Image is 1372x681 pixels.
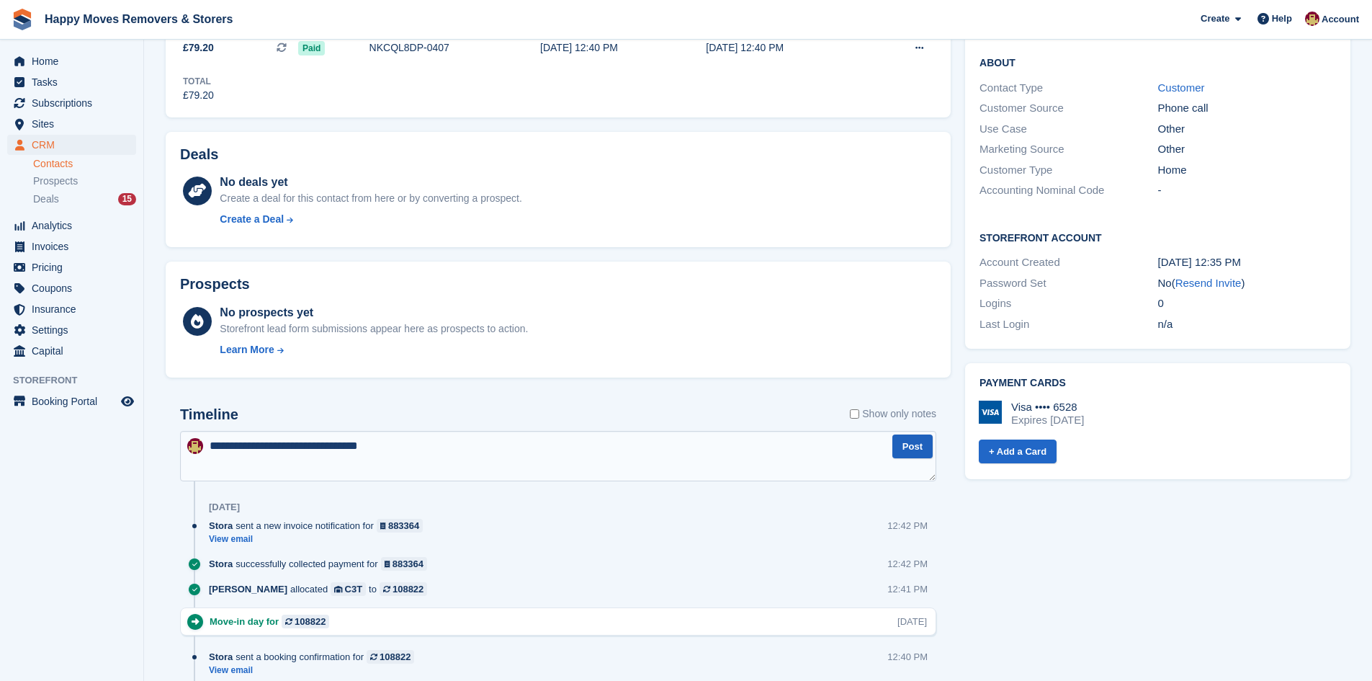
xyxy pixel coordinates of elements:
[33,174,78,188] span: Prospects
[7,341,136,361] a: menu
[979,230,1336,244] h2: Storefront Account
[331,582,366,596] a: C3T
[7,257,136,277] a: menu
[393,582,423,596] div: 108822
[12,9,33,30] img: stora-icon-8386f47178a22dfd0bd8f6a31ec36ba5ce8667c1dd55bd0f319d3a0aa187defe.svg
[979,100,1157,117] div: Customer Source
[1322,12,1359,27] span: Account
[1172,277,1245,289] span: ( )
[220,212,521,227] a: Create a Deal
[1158,121,1336,138] div: Other
[183,75,214,88] div: Total
[979,121,1157,138] div: Use Case
[209,664,421,677] a: View email
[1011,414,1084,427] div: Expires [DATE]
[32,93,118,113] span: Subscriptions
[1158,100,1336,117] div: Phone call
[377,519,423,533] a: 883364
[32,341,118,361] span: Capital
[345,582,363,596] div: C3T
[979,80,1157,97] div: Contact Type
[32,72,118,92] span: Tasks
[850,406,936,422] label: Show only notes
[1305,12,1319,26] img: Steven Fry
[180,276,250,293] h2: Prospects
[1175,277,1242,289] a: Resend Invite
[183,88,214,103] div: £79.20
[850,406,859,422] input: Show only notes
[897,615,927,628] div: [DATE]
[979,254,1157,271] div: Account Created
[979,55,1336,69] h2: About
[979,275,1157,292] div: Password Set
[979,295,1157,312] div: Logins
[220,191,521,206] div: Create a deal for this contact from here or by converting a prospect.
[209,650,233,664] span: Stora
[32,236,118,257] span: Invoices
[180,406,238,423] h2: Timeline
[33,157,136,171] a: Contacts
[7,278,136,298] a: menu
[979,378,1336,389] h2: Payment cards
[887,582,928,596] div: 12:41 PM
[7,135,136,155] a: menu
[1158,295,1336,312] div: 0
[118,193,136,205] div: 15
[7,215,136,236] a: menu
[7,320,136,340] a: menu
[1011,401,1084,414] div: Visa •••• 6528
[7,93,136,113] a: menu
[1201,12,1229,26] span: Create
[7,299,136,319] a: menu
[1158,316,1336,333] div: n/a
[13,373,143,388] span: Storefront
[892,435,933,458] button: Post
[381,557,428,571] a: 883364
[220,342,274,357] div: Learn More
[1158,182,1336,199] div: -
[220,174,521,191] div: No deals yet
[209,582,434,596] div: allocated to
[209,650,421,664] div: sent a booking confirmation for
[32,320,118,340] span: Settings
[1158,275,1336,292] div: No
[979,316,1157,333] div: Last Login
[369,40,540,55] div: NKCQL8DP-0407
[979,182,1157,199] div: Accounting Nominal Code
[209,502,240,513] div: [DATE]
[209,533,430,546] a: View email
[119,393,136,410] a: Preview store
[32,278,118,298] span: Coupons
[210,615,336,628] div: Move-in day for
[887,650,928,664] div: 12:40 PM
[33,192,59,206] span: Deals
[209,519,233,533] span: Stora
[33,192,136,207] a: Deals 15
[33,174,136,189] a: Prospects
[887,519,928,533] div: 12:42 PM
[32,114,118,134] span: Sites
[209,557,434,571] div: successfully collected payment for
[32,299,118,319] span: Insurance
[32,135,118,155] span: CRM
[220,321,528,337] div: Storefront lead form submissions appear here as prospects to action.
[979,162,1157,179] div: Customer Type
[32,257,118,277] span: Pricing
[282,615,329,628] a: 108822
[979,141,1157,158] div: Marketing Source
[220,304,528,321] div: No prospects yet
[187,438,203,454] img: Steven Fry
[32,215,118,236] span: Analytics
[380,650,411,664] div: 108822
[209,557,233,571] span: Stora
[32,391,118,411] span: Booking Portal
[298,41,325,55] span: Paid
[1158,162,1336,179] div: Home
[7,391,136,411] a: menu
[220,342,528,357] a: Learn More
[380,582,427,596] a: 108822
[979,440,1057,463] a: + Add a Card
[32,51,118,71] span: Home
[1158,254,1336,271] div: [DATE] 12:35 PM
[7,51,136,71] a: menu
